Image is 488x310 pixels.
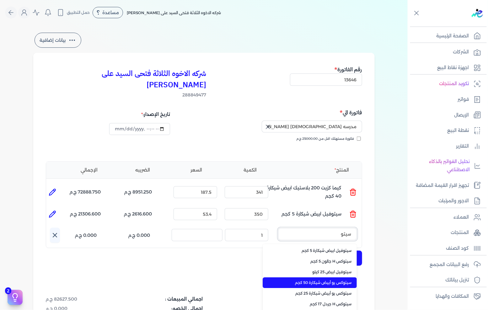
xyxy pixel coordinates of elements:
[171,167,222,173] li: السعر
[439,80,469,88] p: تكويد المنتجات
[282,206,342,223] p: سيتوفيل ابيض شيكارة 5 كجم
[408,61,484,74] a: اجهزة نقاط البيع
[456,142,469,150] p: التقارير
[117,167,169,173] li: الضريبه
[408,179,484,192] a: تجهيز اقرار القيمة المضافة
[297,136,354,141] span: فاتورة مستهلك اقل من 25000.00 ج.م
[70,188,101,196] p: 72888.750 ج.م
[275,258,352,264] span: سيتوكس H جالون 5 كجم
[278,167,357,173] li: المنتج
[408,290,484,303] a: المكافات والهدايا
[408,194,484,208] a: الاجور والمرتبات
[263,184,342,201] p: كيما كزيت 200 بلاستيك ابيض شيكارة 40 كجم
[408,109,484,122] a: الإيصال
[93,7,123,18] div: مساعدة
[408,77,484,90] a: تكويد المنتجات
[454,213,469,221] p: العملاء
[262,121,362,133] input: إسم الشركة
[436,32,469,40] p: الصفحة الرئيسية
[472,9,483,18] img: logo
[408,93,484,106] a: فواتير
[430,261,469,269] p: رفع البيانات المجمع
[451,229,469,237] p: المنتجات
[127,10,221,15] span: شركه الاخوه الثلاثة فتحى السيد على [PERSON_NAME]
[408,155,484,176] a: تحليل الفواتير بالذكاء الاصطناعي
[64,167,115,173] li: الإجمالي
[408,258,484,271] a: رفع البيانات المجمع
[453,48,469,56] p: الشركات
[206,108,362,117] h5: فاتورة الي
[408,30,484,43] a: الصفحة الرئيسية
[278,228,357,242] button: إسم المنتج
[102,10,119,15] span: مساعدة
[46,296,96,302] dd: 82627.500 ج.م
[357,137,361,141] input: فاتورة مستهلك اقل من 25000.00 ج.م
[70,210,101,218] p: 21306.600 ج.م
[99,296,203,302] dt: اجمالي المبيعات :
[408,46,484,59] a: الشركات
[275,280,352,286] span: سيتوكس يو أبيض شيكارة 50 كجم
[446,276,469,284] p: تنزيل بياناتك
[408,242,484,255] a: كود الصنف
[446,244,469,253] p: كود الصنف
[416,182,469,190] p: تجهيز اقرار القيمة المضافة
[128,231,150,240] p: 0.000 ج.م
[438,197,469,205] p: الاجور والمرتبات
[8,290,23,305] button: 2
[75,231,97,240] p: 0.000 ج.م
[408,124,484,137] a: نقطة البيع
[454,111,469,119] p: الإيصال
[408,274,484,287] a: تنزيل بياناتك
[46,68,206,90] h3: شركه الاخوه الثلاثة فتحى السيد على [PERSON_NAME]
[275,301,352,307] span: سيتوكس H جردل 17 كجم
[448,127,469,135] p: نقطة البيع
[275,291,352,296] span: سيتوكس يو أبيض شيكارة 25 كجم
[436,292,469,301] p: المكافات والهدايا
[408,140,484,153] a: التقارير
[67,10,90,15] span: حمل التطبيق
[437,64,469,72] p: اجهزة نقاط البيع
[275,248,352,253] span: سيتوفيل ابيض شيكارة 5 كجم
[55,7,91,18] button: حمل التطبيق
[278,228,357,240] input: إسم المنتج
[458,95,469,104] p: فواتير
[109,108,170,120] div: تاريخ الإصدار:
[275,269,352,275] span: سيتوفيل ابيض 25 كيلو
[262,121,362,135] button: إسم الشركة
[290,73,362,85] input: رقم الفاتورة
[408,226,484,239] a: المنتجات
[290,65,362,73] h5: رقم الفاتورة
[124,188,152,196] p: 8951.250 ج.م
[411,158,470,174] p: تحليل الفواتير بالذكاء الاصطناعي
[124,210,152,218] p: 2616.600 ج.م
[408,211,484,224] a: العملاء
[35,33,81,48] button: بيانات إضافية
[46,92,206,98] span: 288849477
[225,167,276,173] li: الكمية
[5,287,11,294] span: 2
